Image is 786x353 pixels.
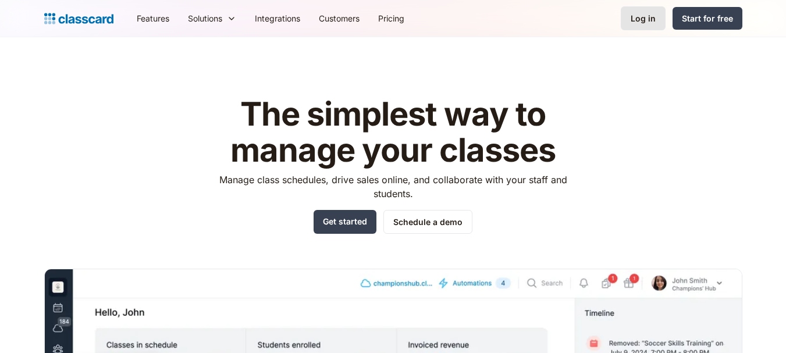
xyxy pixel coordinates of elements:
[310,5,369,31] a: Customers
[314,210,376,234] a: Get started
[188,12,222,24] div: Solutions
[621,6,666,30] a: Log in
[631,12,656,24] div: Log in
[682,12,733,24] div: Start for free
[383,210,472,234] a: Schedule a demo
[208,97,578,168] h1: The simplest way to manage your classes
[208,173,578,201] p: Manage class schedules, drive sales online, and collaborate with your staff and students.
[369,5,414,31] a: Pricing
[44,10,113,27] a: home
[673,7,742,30] a: Start for free
[179,5,246,31] div: Solutions
[127,5,179,31] a: Features
[246,5,310,31] a: Integrations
